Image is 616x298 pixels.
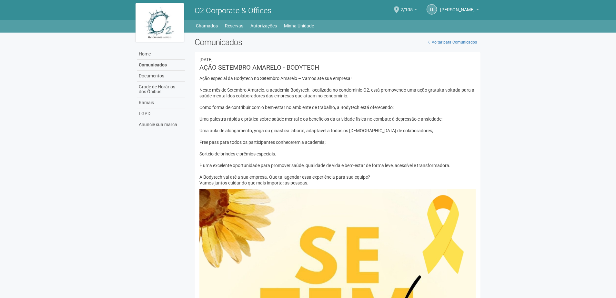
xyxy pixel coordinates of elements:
[440,1,475,12] span: Lara Lira Justino
[137,97,185,108] a: Ramais
[137,108,185,119] a: LGPD
[427,4,437,15] a: LL
[137,60,185,71] a: Comunicados
[440,8,479,13] a: [PERSON_NAME]
[284,21,314,30] a: Minha Unidade
[199,64,476,71] h3: AÇÃO SETEMBRO AMARELO - BODYTECH
[137,119,185,130] a: Anuncie sua marca
[250,21,277,30] a: Autorizações
[425,37,480,47] a: Voltar para Comunicados
[137,49,185,60] a: Home
[400,1,413,12] span: 2/105
[199,57,476,63] div: 10/09/2025 19:06
[196,21,218,30] a: Chamados
[136,3,184,42] img: logo.jpg
[199,75,476,186] div: Ação especial da Bodytech no Setembro Amarelo – Vamos até sua empresa! Neste mês de Setembro Amar...
[137,71,185,82] a: Documentos
[137,82,185,97] a: Grade de Horários dos Ônibus
[195,6,271,15] span: O2 Corporate & Offices
[400,8,417,13] a: 2/105
[195,37,481,47] h2: Comunicados
[225,21,243,30] a: Reservas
